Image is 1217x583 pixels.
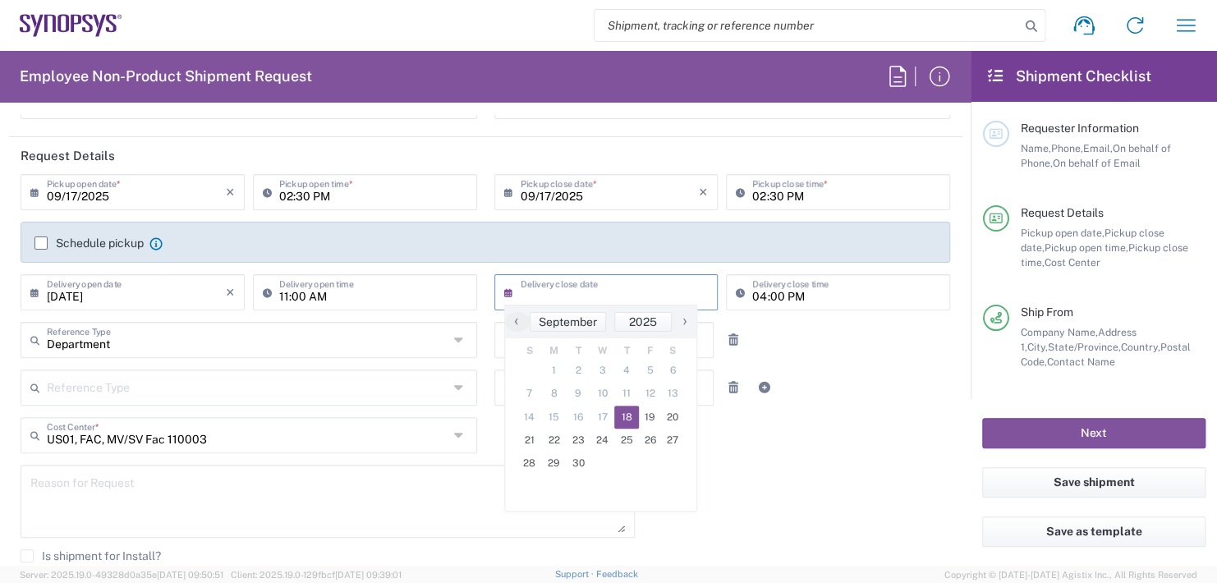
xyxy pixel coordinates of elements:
i: × [226,279,235,305]
span: Client: 2025.19.0-129fbcf [231,570,402,580]
span: On behalf of Email [1053,157,1141,169]
i: × [226,179,235,205]
span: 17 [590,406,615,429]
a: Add Reference [753,376,776,399]
button: ‹ [505,312,530,332]
label: Schedule pickup [34,236,144,250]
span: 2 [566,359,590,382]
span: 24 [590,429,615,452]
th: weekday [590,342,615,359]
span: 26 [639,429,662,452]
a: Remove Reference [722,376,745,399]
span: Server: 2025.19.0-49328d0a35e [20,570,223,580]
span: State/Province, [1048,341,1121,353]
span: 5 [639,359,662,382]
span: Copyright © [DATE]-[DATE] Agistix Inc., All Rights Reserved [944,567,1197,582]
span: 30 [566,452,590,475]
span: September [539,315,597,328]
span: [DATE] 09:39:01 [335,570,402,580]
th: weekday [542,342,567,359]
span: 7 [517,382,542,405]
span: Name, [1021,142,1051,154]
span: 13 [661,382,684,405]
input: Shipment, tracking or reference number [595,10,1020,41]
span: 4 [614,359,639,382]
span: Cost Center [1045,256,1100,269]
a: Feedback [595,569,637,579]
label: Is shipment for Install? [21,549,161,562]
span: 11 [614,382,639,405]
a: Remove Reference [722,328,745,351]
th: weekday [566,342,590,359]
span: 10 [590,382,615,405]
button: Save as template [982,516,1206,547]
span: Ship From [1021,305,1073,319]
th: weekday [614,342,639,359]
span: › [673,311,697,331]
bs-datepicker-container: calendar [504,305,697,512]
th: weekday [517,342,542,359]
h2: Request Details [21,148,115,164]
button: Next [982,418,1206,448]
span: Pickup open date, [1021,227,1104,239]
span: Country, [1121,341,1160,353]
a: Support [555,569,596,579]
span: 14 [517,406,542,429]
th: weekday [639,342,662,359]
span: Requester Information [1021,122,1139,135]
span: 9 [566,382,590,405]
span: 18 [614,406,639,429]
span: City, [1027,341,1048,353]
span: Contact Name [1047,356,1115,368]
span: 3 [590,359,615,382]
span: 16 [566,406,590,429]
span: 29 [542,452,567,475]
i: × [699,179,708,205]
span: Phone, [1051,142,1083,154]
span: 21 [517,429,542,452]
span: Email, [1083,142,1113,154]
span: Company Name, [1021,326,1098,338]
span: 8 [542,382,567,405]
span: ‹ [504,311,529,331]
span: 15 [542,406,567,429]
span: 28 [517,452,542,475]
span: 2025 [629,315,657,328]
span: 27 [661,429,684,452]
span: 25 [614,429,639,452]
span: 12 [639,382,662,405]
h2: Shipment Checklist [985,67,1151,86]
span: Request Details [1021,206,1104,219]
span: 19 [639,406,662,429]
button: September [530,312,606,332]
span: 23 [566,429,590,452]
span: 1 [542,359,567,382]
h2: Employee Non-Product Shipment Request [20,67,312,86]
span: Pickup open time, [1045,241,1128,254]
span: 20 [661,406,684,429]
button: Save shipment [982,467,1206,498]
button: 2025 [614,312,672,332]
th: weekday [661,342,684,359]
span: 22 [542,429,567,452]
button: › [672,312,696,332]
bs-datepicker-navigation-view: ​ ​ ​ [505,312,696,332]
span: [DATE] 09:50:51 [157,570,223,580]
span: 6 [661,359,684,382]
